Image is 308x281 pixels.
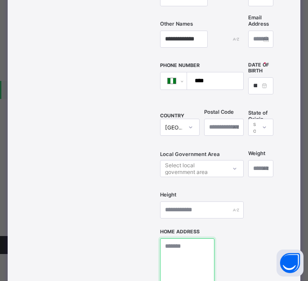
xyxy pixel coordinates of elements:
span: Local Government Area [160,151,220,157]
label: Date of Birth [248,62,273,74]
label: Weight [248,150,265,156]
label: Home Address [160,229,200,235]
label: Email Address [248,14,273,27]
label: Height [160,192,176,198]
div: Select state of origin [253,119,269,136]
label: Phone Number [160,62,200,68]
button: Open asap [277,250,304,277]
span: State of Origin [248,110,273,122]
div: [GEOGRAPHIC_DATA] [165,124,183,131]
span: COUNTRY [160,113,184,119]
label: Postal Code [204,109,234,115]
div: Select local government area [165,160,225,177]
label: Other Names [160,21,193,27]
